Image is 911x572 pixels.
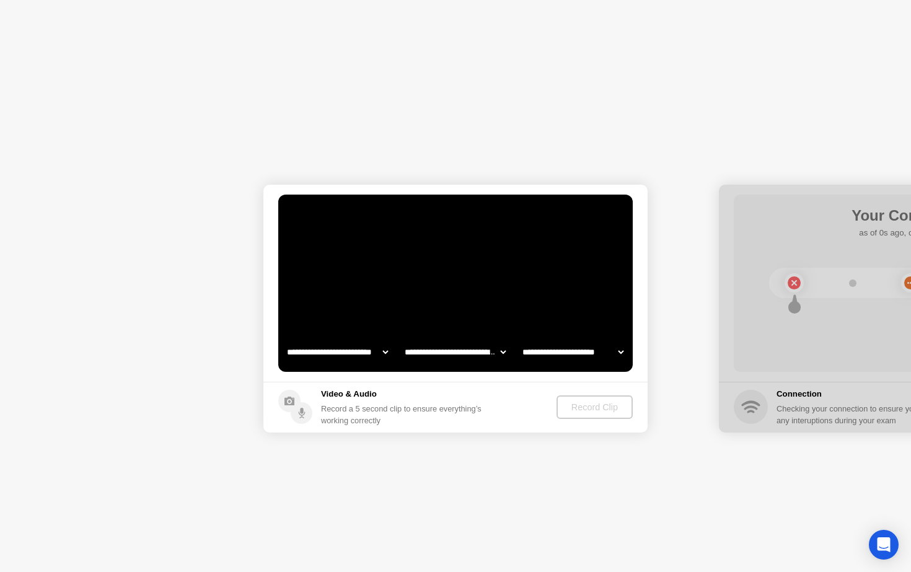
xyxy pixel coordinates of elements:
div: Record a 5 second clip to ensure everything’s working correctly [321,403,486,426]
h5: Video & Audio [321,388,486,400]
select: Available speakers [402,340,508,364]
div: Record Clip [561,402,628,412]
button: Record Clip [557,395,633,419]
select: Available cameras [284,340,390,364]
div: Open Intercom Messenger [869,530,899,560]
select: Available microphones [520,340,626,364]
